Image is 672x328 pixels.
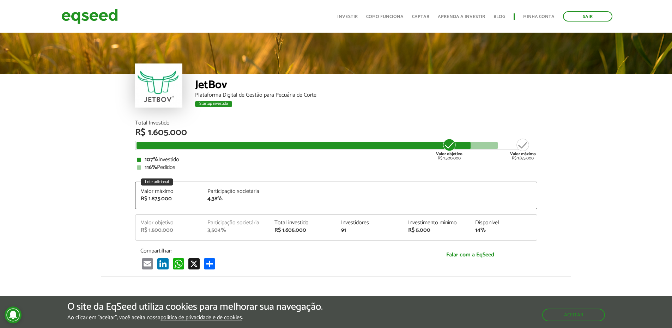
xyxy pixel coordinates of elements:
[494,14,505,19] a: Blog
[137,165,535,170] div: Pedidos
[156,258,170,269] a: LinkedIn
[195,79,537,92] div: JetBov
[145,163,157,172] strong: 116%
[135,120,537,126] div: Total Investido
[145,155,158,164] strong: 107%
[141,178,173,186] div: Lote adicional
[523,14,555,19] a: Minha conta
[141,227,197,233] div: R$ 1.500.000
[475,227,532,233] div: 14%
[207,227,264,233] div: 3,504%
[542,309,605,321] button: Aceitar
[141,196,197,202] div: R$ 1.875.000
[137,157,535,163] div: Investido
[274,220,331,226] div: Total investido
[140,248,398,254] p: Compartilhar:
[135,128,537,137] div: R$ 1.605.000
[161,315,242,321] a: política de privacidade e de cookies
[202,258,217,269] a: Compartilhar
[67,314,323,321] p: Ao clicar em "aceitar", você aceita nossa .
[510,138,536,160] div: R$ 1.875.000
[187,258,201,269] a: X
[563,11,612,22] a: Sair
[475,220,532,226] div: Disponível
[412,14,429,19] a: Captar
[140,258,155,269] a: Email
[195,92,537,98] div: Plataforma Digital de Gestão para Pecuária de Corte
[337,14,358,19] a: Investir
[141,189,197,194] div: Valor máximo
[207,196,264,202] div: 4,38%
[207,220,264,226] div: Participação societária
[366,14,404,19] a: Como funciona
[67,302,323,312] h5: O site da EqSeed utiliza cookies para melhorar sua navegação.
[510,151,536,157] strong: Valor máximo
[195,101,232,107] div: Startup investida
[408,227,465,233] div: R$ 5.000
[61,7,118,26] img: EqSeed
[341,227,398,233] div: 91
[171,258,186,269] a: WhatsApp
[341,220,398,226] div: Investidores
[207,189,264,194] div: Participação societária
[408,248,532,262] a: Falar com a EqSeed
[274,227,331,233] div: R$ 1.605.000
[436,138,462,160] div: R$ 1.500.000
[408,220,465,226] div: Investimento mínimo
[436,151,462,157] strong: Valor objetivo
[141,220,197,226] div: Valor objetivo
[438,14,485,19] a: Aprenda a investir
